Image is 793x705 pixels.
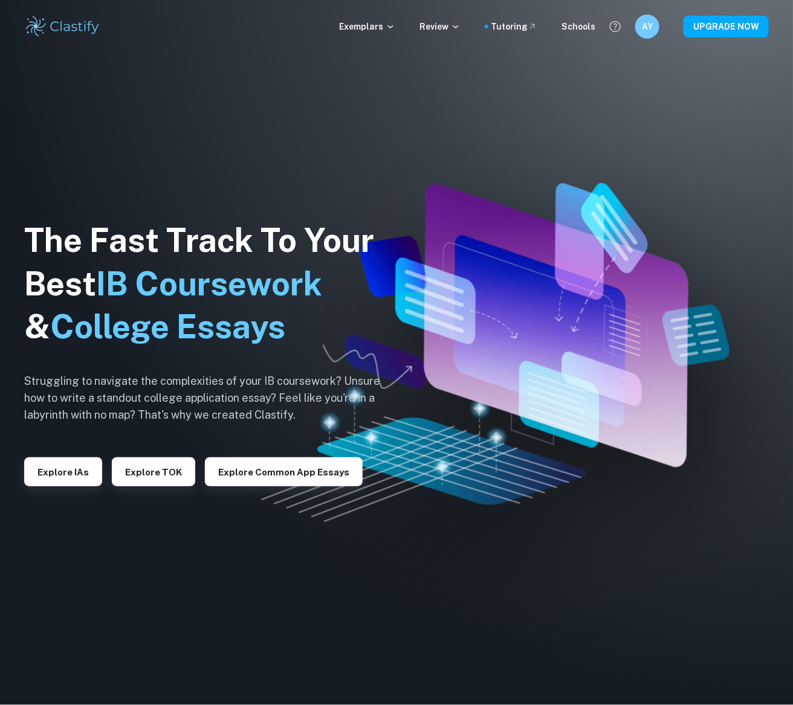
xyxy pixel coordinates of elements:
[50,307,285,346] span: College Essays
[96,265,322,303] span: IB Coursework
[605,16,626,37] button: Help and Feedback
[419,20,461,33] p: Review
[112,466,195,477] a: Explore TOK
[24,373,399,423] h6: Struggling to navigate the complexities of your IB coursework? Unsure how to write a standout col...
[24,466,102,477] a: Explore IAs
[562,20,595,33] a: Schools
[205,457,363,486] button: Explore Common App essays
[339,20,395,33] p: Exemplars
[635,14,659,39] button: AY
[205,466,363,477] a: Explore Common App essays
[641,20,655,33] h6: AY
[684,16,769,37] button: UPGRADE NOW
[112,457,195,486] button: Explore TOK
[24,14,101,39] img: Clastify logo
[24,219,399,349] h1: The Fast Track To Your Best &
[24,457,102,486] button: Explore IAs
[261,183,730,521] img: Clastify hero
[491,20,537,33] a: Tutoring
